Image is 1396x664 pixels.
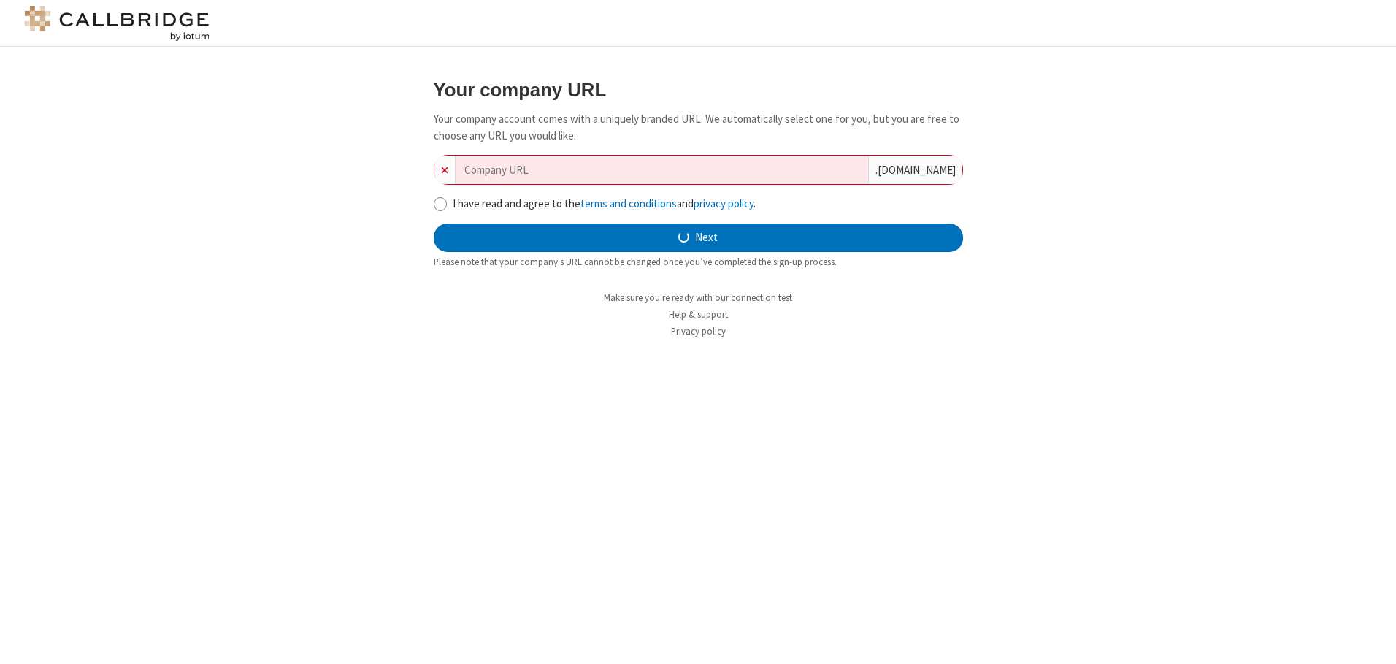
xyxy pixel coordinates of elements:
[434,111,963,144] p: Your company account comes with a uniquely branded URL. We automatically select one for you, but ...
[434,224,963,253] button: Next
[453,196,963,213] label: I have read and agree to the and .
[456,156,868,184] input: Company URL
[669,308,728,321] a: Help & support
[604,291,792,304] a: Make sure you're ready with our connection test
[695,229,718,246] span: Next
[434,255,963,269] div: Please note that your company's URL cannot be changed once you’ve completed the sign-up process.
[434,80,963,100] h3: Your company URL
[868,156,962,184] div: . [DOMAIN_NAME]
[671,325,726,337] a: Privacy policy
[694,196,753,210] a: privacy policy
[580,196,677,210] a: terms and conditions
[22,6,212,41] img: logo@2x.png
